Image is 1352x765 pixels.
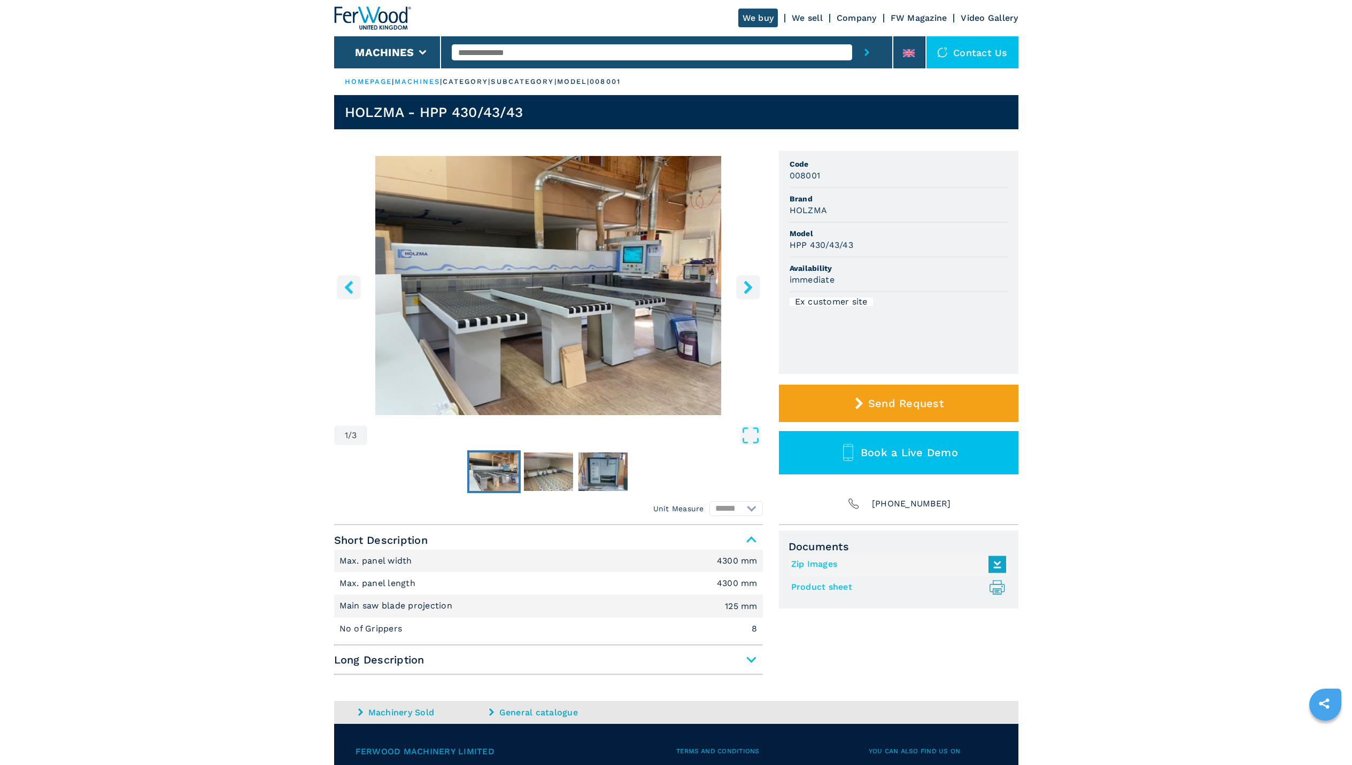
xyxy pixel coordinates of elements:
p: Main saw blade projection [339,600,455,612]
button: Go to Slide 2 [522,450,575,493]
p: No of Grippers [339,623,405,635]
button: Machines [355,46,414,59]
span: 1 [345,431,348,440]
em: 4300 mm [717,579,758,588]
a: HOMEPAGE [345,77,392,85]
h3: 008001 [790,169,821,182]
a: Company [837,13,877,23]
img: Contact us [937,47,948,58]
a: We sell [792,13,823,23]
span: You can also find us on [869,745,997,758]
img: 0a229089df893b1ac63945236a3edbdc [469,452,519,491]
button: Send Request [779,385,1018,422]
div: Short Description [334,550,763,641]
h1: HOLZMA - HPP 430/43/43 [345,104,523,121]
p: category | [443,77,491,87]
a: Product sheet [791,579,1001,596]
a: General catalogue [489,706,617,719]
span: Send Request [868,397,944,410]
span: | [440,77,442,85]
div: Contact us [926,36,1018,68]
img: 594e066899130da99cb875340fc1530b [578,452,628,491]
button: Go to Slide 1 [467,450,521,493]
span: Documents [789,540,1009,553]
span: [PHONE_NUMBER] [872,496,951,511]
button: left-button [337,275,361,299]
img: ab08afbbc453937040b6e100dba6800c [524,452,573,491]
a: sharethis [1311,690,1338,717]
p: subcategory | [491,77,557,87]
img: Ferwood [334,6,411,30]
em: Unit Measure [653,503,704,514]
a: machines [395,77,441,85]
em: 125 mm [725,602,758,611]
span: Long Description [334,650,763,669]
img: Phone [846,496,861,511]
span: Model [790,228,1008,239]
img: Front Loading Beam Panel Saws HOLZMA HPP 430/43/43 [334,156,763,415]
a: Machinery Sold [358,706,486,719]
button: Open Fullscreen [370,426,760,445]
a: Zip Images [791,556,1001,573]
h3: immediate [790,274,835,286]
span: Availability [790,263,1008,274]
h3: HOLZMA [790,204,828,216]
button: submit-button [852,36,882,68]
p: model | [557,77,590,87]
h3: HPP 430/43/43 [790,239,853,251]
em: 8 [752,625,757,633]
span: Book a Live Demo [861,446,958,459]
span: | [392,77,394,85]
p: Max. panel length [339,577,419,589]
span: Terms and Conditions [676,745,869,758]
span: Ferwood Machinery Limited [356,745,676,758]
button: Go to Slide 3 [576,450,630,493]
div: Go to Slide 1 [334,156,763,415]
a: Video Gallery [961,13,1018,23]
p: 008001 [590,77,621,87]
span: Brand [790,193,1008,204]
a: FW Magazine [891,13,947,23]
span: / [348,431,352,440]
span: Code [790,159,1008,169]
span: 3 [352,431,357,440]
button: Book a Live Demo [779,431,1018,474]
span: Short Description [334,530,763,550]
nav: Thumbnail Navigation [334,450,763,493]
p: Max. panel width [339,555,415,567]
em: 4300 mm [717,557,758,565]
button: right-button [736,275,760,299]
a: We buy [738,9,778,27]
div: Ex customer site [790,298,873,306]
